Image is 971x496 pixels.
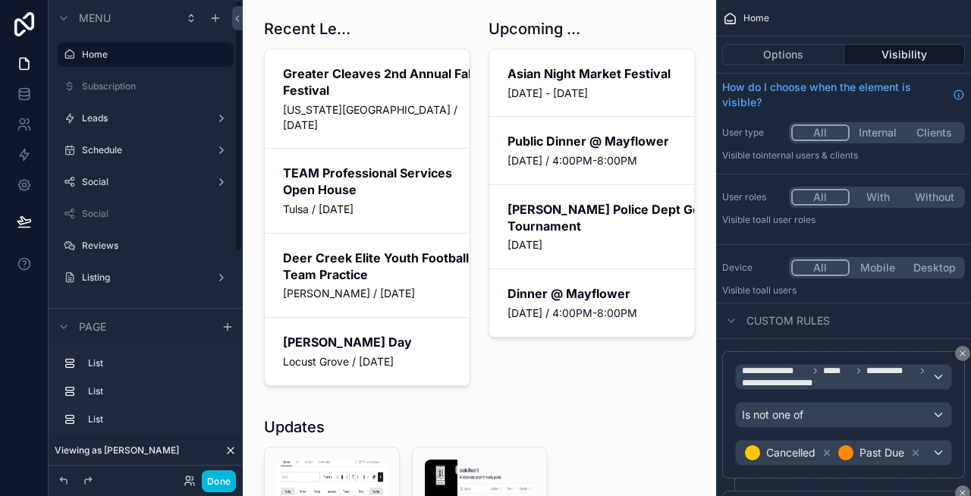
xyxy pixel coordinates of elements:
[722,44,844,65] button: Options
[55,444,179,457] span: Viewing as [PERSON_NAME]
[79,11,111,26] span: Menu
[735,402,952,428] button: Is not one of
[82,240,225,252] label: Reviews
[82,272,203,284] label: Listing
[88,413,222,425] label: List
[82,112,203,124] label: Leads
[791,189,850,206] button: All
[791,124,850,141] button: All
[722,127,783,139] label: User type
[906,189,963,206] button: Without
[761,214,815,225] span: All user roles
[850,259,907,276] button: Mobile
[722,214,965,226] p: Visible to
[722,80,947,110] span: How do I choose when the element is visible?
[746,313,830,328] span: Custom rules
[906,124,963,141] button: Clients
[844,44,966,65] button: Visibility
[766,445,815,460] span: Cancelled
[743,12,769,24] span: Home
[850,124,907,141] button: Internal
[761,284,797,296] span: all users
[82,49,225,61] label: Home
[88,357,222,369] label: List
[722,191,783,203] label: User roles
[88,385,222,397] label: List
[722,284,965,297] p: Visible to
[742,407,803,422] span: Is not one of
[82,208,225,220] label: Social
[850,189,907,206] button: With
[722,262,783,274] label: Device
[82,80,225,93] label: Subscription
[202,470,236,492] button: Done
[79,319,106,334] span: Page
[722,149,965,162] p: Visible to
[859,445,904,460] span: Past Due
[82,176,203,188] label: Social
[49,344,243,447] div: scrollable content
[761,149,858,161] span: Internal users & clients
[82,144,203,156] label: Schedule
[906,259,963,276] button: Desktop
[722,80,965,110] a: How do I choose when the element is visible?
[791,259,850,276] button: All
[735,440,952,466] button: CancelledPast Due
